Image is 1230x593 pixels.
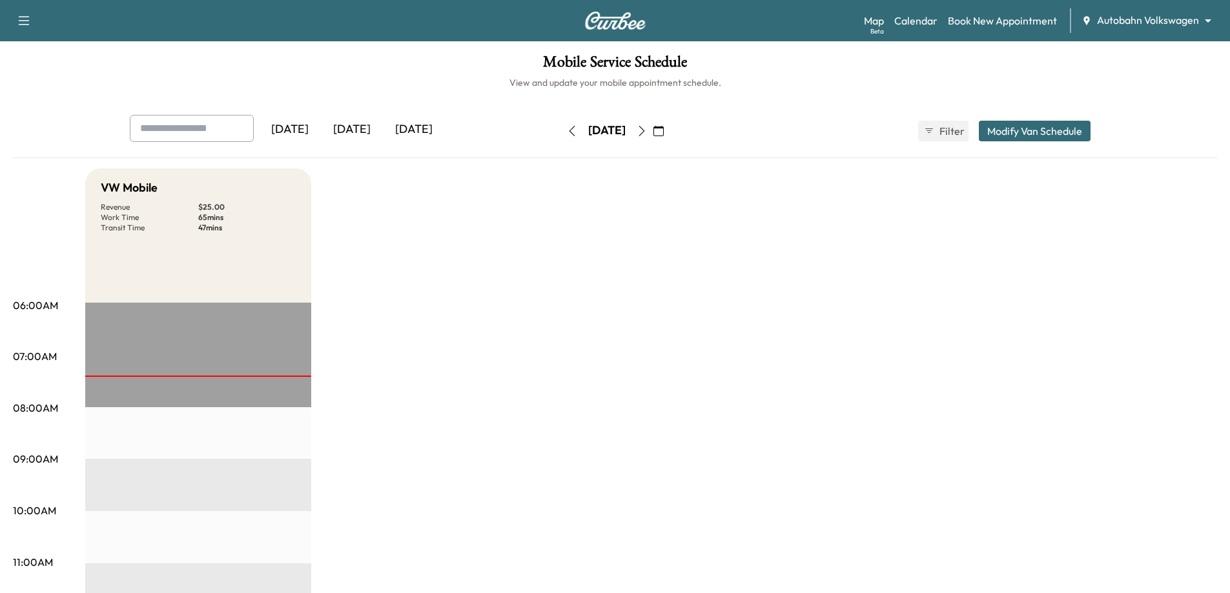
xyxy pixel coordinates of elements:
div: Beta [870,26,884,36]
p: Work Time [101,212,198,223]
p: Transit Time [101,223,198,233]
p: 65 mins [198,212,296,223]
p: 09:00AM [13,451,58,467]
p: 06:00AM [13,297,58,313]
p: 11:00AM [13,554,53,570]
p: 10:00AM [13,503,56,518]
img: Curbee Logo [584,12,646,30]
p: 47 mins [198,223,296,233]
p: Revenue [101,202,198,212]
span: Autobahn Volkswagen [1097,13,1199,28]
div: [DATE] [383,115,445,145]
p: 08:00AM [13,400,58,416]
span: Filter [939,123,963,139]
button: Modify Van Schedule [979,121,1091,141]
div: [DATE] [588,123,626,139]
button: Filter [918,121,969,141]
h1: Mobile Service Schedule [13,54,1217,76]
a: Calendar [894,13,938,28]
div: [DATE] [321,115,383,145]
h6: View and update your mobile appointment schedule. [13,76,1217,89]
a: MapBeta [864,13,884,28]
a: Book New Appointment [948,13,1057,28]
h5: VW Mobile [101,179,158,197]
p: 07:00AM [13,348,57,364]
p: $ 25.00 [198,202,296,212]
div: [DATE] [259,115,321,145]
